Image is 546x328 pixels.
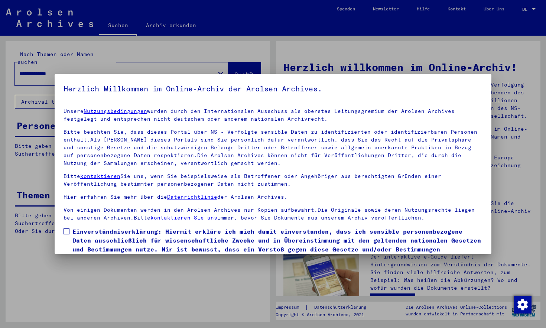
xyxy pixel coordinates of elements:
h5: Herzlich Willkommen im Online-Archiv der Arolsen Archives. [64,83,482,95]
p: Unsere wurden durch den Internationalen Ausschuss als oberstes Leitungsgremium der Arolsen Archiv... [64,107,482,123]
p: Bitte beachten Sie, dass dieses Portal über NS - Verfolgte sensible Daten zu identifizierten oder... [64,128,482,167]
a: kontaktieren Sie uns [150,214,217,221]
span: Einverständniserklärung: Hiermit erkläre ich mich damit einverstanden, dass ich sensible personen... [72,227,482,263]
p: Hier erfahren Sie mehr über die der Arolsen Archives. [64,193,482,201]
img: Zustimmung ändern [514,296,532,314]
p: Bitte Sie uns, wenn Sie beispielsweise als Betroffener oder Angehöriger aus berechtigten Gründen ... [64,172,482,188]
a: Datenrichtlinie [167,194,217,200]
a: Nutzungsbedingungen [84,108,147,114]
p: Von einigen Dokumenten werden in den Arolsen Archives nur Kopien aufbewahrt.Die Originale sowie d... [64,206,482,222]
div: Zustimmung ändern [513,295,531,313]
a: kontaktieren [80,173,120,179]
